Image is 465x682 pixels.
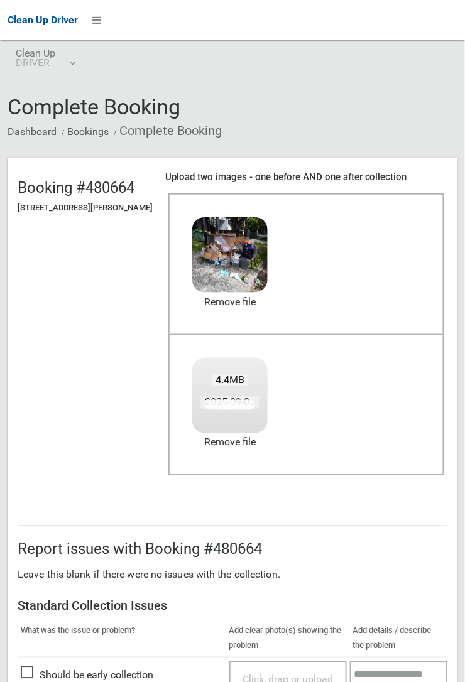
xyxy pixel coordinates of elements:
strong: 4.4 [216,374,229,386]
span: 2025-09-0410.34.235462053627102034961.jpg [200,396,423,409]
h3: Standard Collection Issues [18,599,447,613]
span: Clean Up [16,48,74,67]
th: What was the issue or problem? [18,620,226,658]
h5: [STREET_ADDRESS][PERSON_NAME] [18,203,153,212]
th: Add details / describe the problem [350,620,447,658]
small: DRIVER [16,58,55,67]
h2: Booking #480664 [18,180,153,196]
a: Remove file [192,433,268,452]
p: Leave this blank if there were no issues with the collection. [18,566,447,585]
h2: Report issues with Booking #480664 [18,541,447,558]
span: Clean Up Driver [8,14,78,26]
a: Remove file [192,293,268,311]
a: Bookings [67,126,109,138]
th: Add clear photo(s) showing the problem [226,620,350,658]
h4: Upload two images - one before AND one after collection [165,172,447,183]
a: Clean Up Driver [8,11,78,30]
span: Complete Booking [8,94,180,119]
li: Complete Booking [111,119,222,143]
a: Clean UpDRIVER [8,40,82,80]
span: MB [212,374,249,386]
a: Dashboard [8,126,57,138]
